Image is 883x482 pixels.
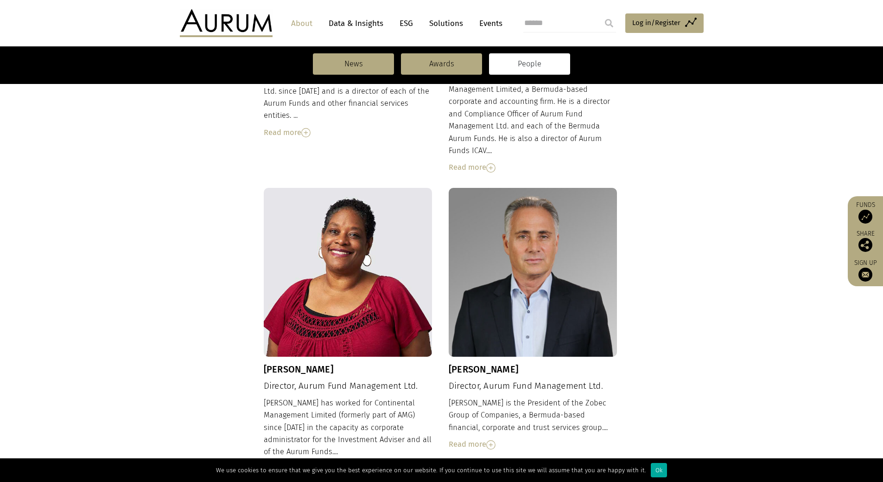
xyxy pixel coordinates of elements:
div: [PERSON_NAME] is a Director of Continental Management Limited, a Bermuda-based corporate and acco... [449,71,617,174]
a: Events [475,15,502,32]
a: Data & Insights [324,15,388,32]
input: Submit [600,14,618,32]
a: Awards [401,53,482,75]
img: Aurum [180,9,273,37]
img: Sign up to our newsletter [858,268,872,282]
h4: Director, Aurum Fund Management Ltd. [449,381,617,392]
a: News [313,53,394,75]
img: Read More [486,440,495,450]
a: ESG [395,15,418,32]
a: People [489,53,570,75]
img: Read More [301,128,311,137]
div: Read more [449,161,617,174]
div: [PERSON_NAME] is the President of the Zobec Group of Companies, a Bermuda-based financial, corpor... [449,397,617,451]
div: Read more [449,438,617,450]
a: Sign up [852,259,878,282]
h3: [PERSON_NAME] [264,364,432,375]
h3: [PERSON_NAME] [449,364,617,375]
h4: Director, Aurum Fund Management Ltd. [264,381,432,392]
a: Log in/Register [625,13,704,33]
a: Solutions [425,15,468,32]
span: Log in/Register [632,17,680,28]
div: [PERSON_NAME] has worked for Continental Management Limited (formerly part of AMG) since [DATE] i... [264,397,432,475]
div: [PERSON_NAME] is a founding member and has been a director of Aurum Fund Management Ltd. since [D... [264,61,432,139]
img: Read More [486,163,495,173]
div: Ok [651,463,667,477]
img: Share this post [858,238,872,252]
div: Read more [264,127,432,139]
a: Funds [852,201,878,224]
div: Share [852,231,878,252]
img: Access Funds [858,210,872,224]
a: About [286,15,317,32]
